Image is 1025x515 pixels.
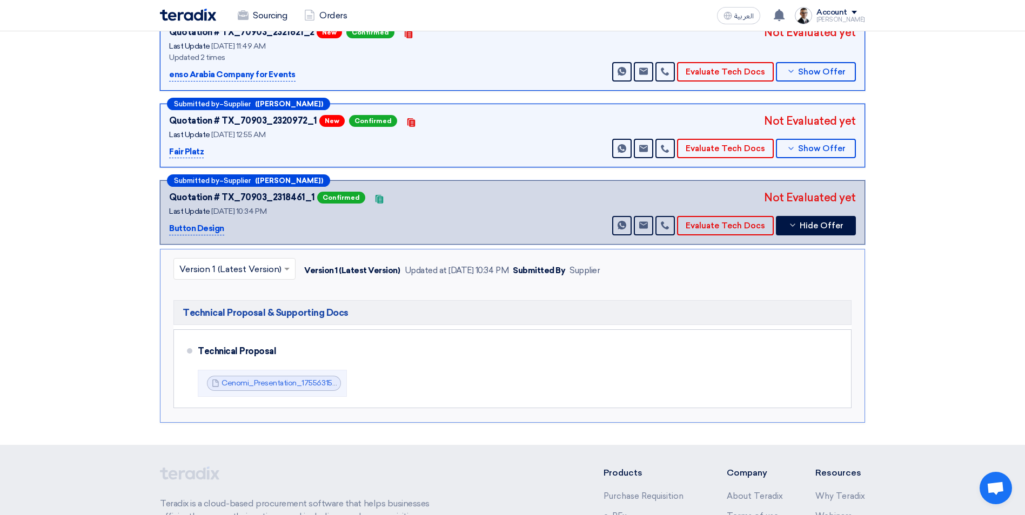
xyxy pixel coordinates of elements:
[513,265,565,277] div: Submitted By
[980,472,1012,504] a: Open chat
[211,42,265,51] span: [DATE] 11:49 AM
[798,68,846,76] span: Show Offer
[764,24,856,40] div: Not Evaluated yet
[169,114,317,127] div: Quotation # TX_70903_2320972_1
[317,192,365,204] span: Confirmed
[229,4,296,28] a: Sourcing
[776,216,856,235] button: Hide Offer
[224,177,251,184] span: Supplier
[211,207,266,216] span: [DATE] 10:34 PM
[776,139,856,158] button: Show Offer
[169,26,314,39] div: Quotation # TX_70903_2321621_2
[816,17,865,23] div: [PERSON_NAME]
[169,42,210,51] span: Last Update
[798,145,846,153] span: Show Offer
[717,7,760,24] button: العربية
[604,466,695,479] li: Products
[174,177,219,184] span: Submitted by
[816,8,847,17] div: Account
[677,216,774,235] button: Evaluate Tech Docs
[198,338,834,364] div: Technical Proposal
[169,222,224,235] p: Button Design
[795,7,812,24] img: Jamal_pic_no_background_1753695917957.png
[317,26,342,38] span: New
[764,189,856,206] div: Not Evaluated yet
[222,378,363,388] a: Cenomi_Presentation_1755631551128.pdf
[167,174,330,187] div: –
[727,466,783,479] li: Company
[211,130,265,139] span: [DATE] 12:55 AM
[160,9,216,21] img: Teradix logo
[349,115,397,127] span: Confirmed
[169,146,204,159] p: Fair Platz
[800,222,843,230] span: Hide Offer
[255,100,323,107] b: ([PERSON_NAME])
[169,191,315,204] div: Quotation # TX_70903_2318461_1
[169,52,439,63] div: Updated 2 times
[319,115,345,127] span: New
[727,491,783,501] a: About Teradix
[169,130,210,139] span: Last Update
[405,265,509,277] div: Updated at [DATE] 10:34 PM
[296,4,356,28] a: Orders
[174,100,219,107] span: Submitted by
[815,491,865,501] a: Why Teradix
[224,100,251,107] span: Supplier
[169,69,296,82] p: enso Arabia Company for Events
[815,466,865,479] li: Resources
[764,113,856,129] div: Not Evaluated yet
[169,207,210,216] span: Last Update
[570,265,600,277] div: Supplier
[167,98,330,110] div: –
[255,177,323,184] b: ([PERSON_NAME])
[677,62,774,82] button: Evaluate Tech Docs
[677,139,774,158] button: Evaluate Tech Docs
[183,306,349,319] span: Technical Proposal & Supporting Docs
[304,265,400,277] div: Version 1 (Latest Version)
[776,62,856,82] button: Show Offer
[734,12,754,20] span: العربية
[604,491,684,501] a: Purchase Requisition
[346,26,394,38] span: Confirmed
